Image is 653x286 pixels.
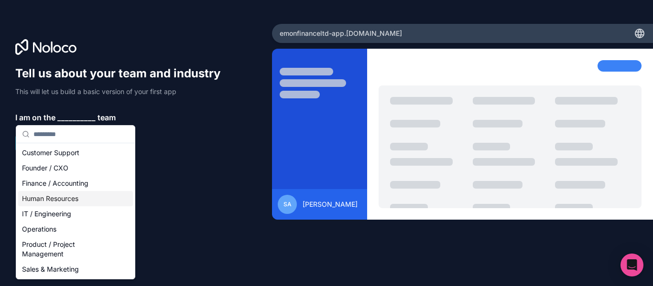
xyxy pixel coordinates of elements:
[15,112,55,123] span: I am on the
[18,145,133,160] div: Customer Support
[15,66,229,81] h1: Tell us about your team and industry
[18,262,133,277] div: Sales & Marketing
[16,143,135,279] div: Suggestions
[18,206,133,222] div: IT / Engineering
[18,237,133,262] div: Product / Project Management
[280,29,402,38] span: emonfinanceltd-app .[DOMAIN_NAME]
[57,112,96,123] span: __________
[18,176,133,191] div: Finance / Accounting
[18,160,133,176] div: Founder / CXO
[283,201,292,208] span: SA
[303,200,358,209] span: [PERSON_NAME]
[98,112,116,123] span: team
[18,222,133,237] div: Operations
[15,87,229,96] p: This will let us build a basic version of your first app
[620,254,643,276] div: Open Intercom Messenger
[18,191,133,206] div: Human Resources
